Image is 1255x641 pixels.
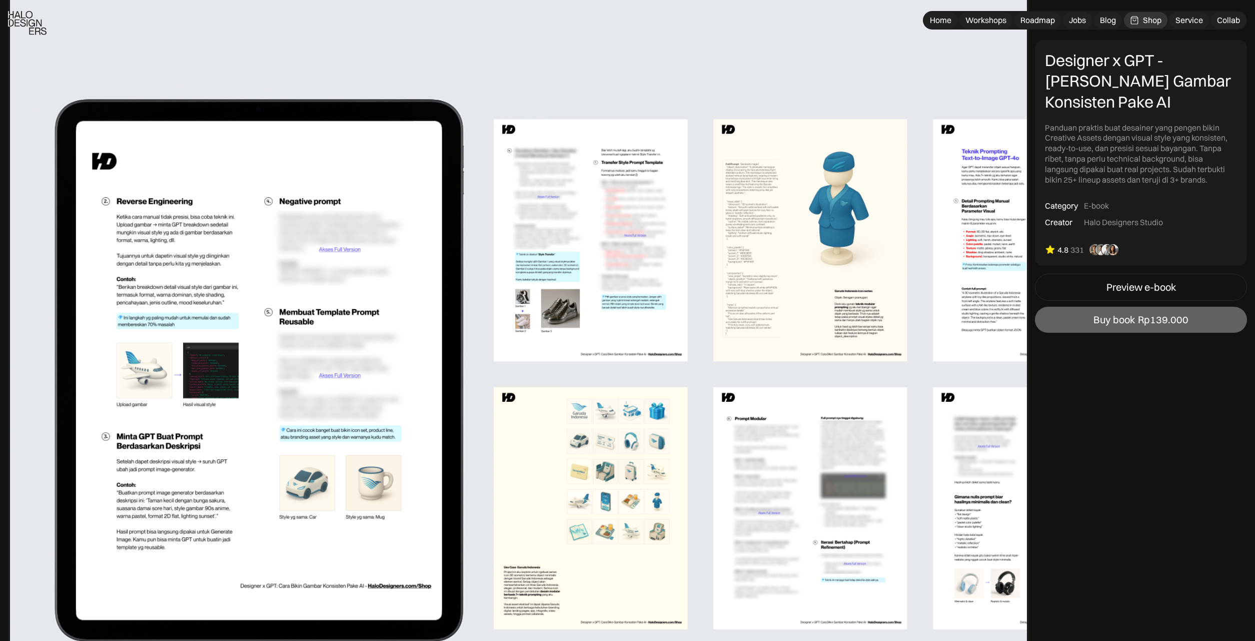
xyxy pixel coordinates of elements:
a: Home [924,12,957,29]
div: Home [930,15,951,26]
div: 331 [1070,245,1084,255]
div: Category [1045,201,1078,212]
div: 4.8 [1057,245,1068,255]
div: Service [1175,15,1203,26]
div: Creator [1045,217,1072,228]
div: Shop [1143,15,1161,26]
a: Preview e-book [1035,274,1247,301]
div: Workshops [965,15,1006,26]
div: Collab [1217,15,1240,26]
a: Blog [1094,12,1122,29]
a: Jobs [1063,12,1092,29]
a: Buy bookRp139.000 [1035,307,1247,333]
div: Panduan praktis buat desainer yang pengen bikin Creative Assets dengan visual style yang konsiste... [1045,123,1237,185]
div: Designer x GPT - [PERSON_NAME] Gambar Konsisten Pake AI [1045,50,1237,113]
div: Blog [1100,15,1116,26]
div: Buy book [1093,314,1135,326]
div: Rp139.000 [1138,314,1188,326]
a: Workshops [959,12,1012,29]
div: Roadmap [1020,15,1055,26]
div: Halo Designers Studio [1084,217,1163,228]
div: Preview e-book [1106,281,1176,293]
div: E-book [1084,201,1109,212]
a: Collab [1211,12,1246,29]
div: Jobs [1069,15,1086,26]
a: Service [1169,12,1209,29]
a: Shop [1124,12,1167,29]
a: Roadmap [1014,12,1061,29]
